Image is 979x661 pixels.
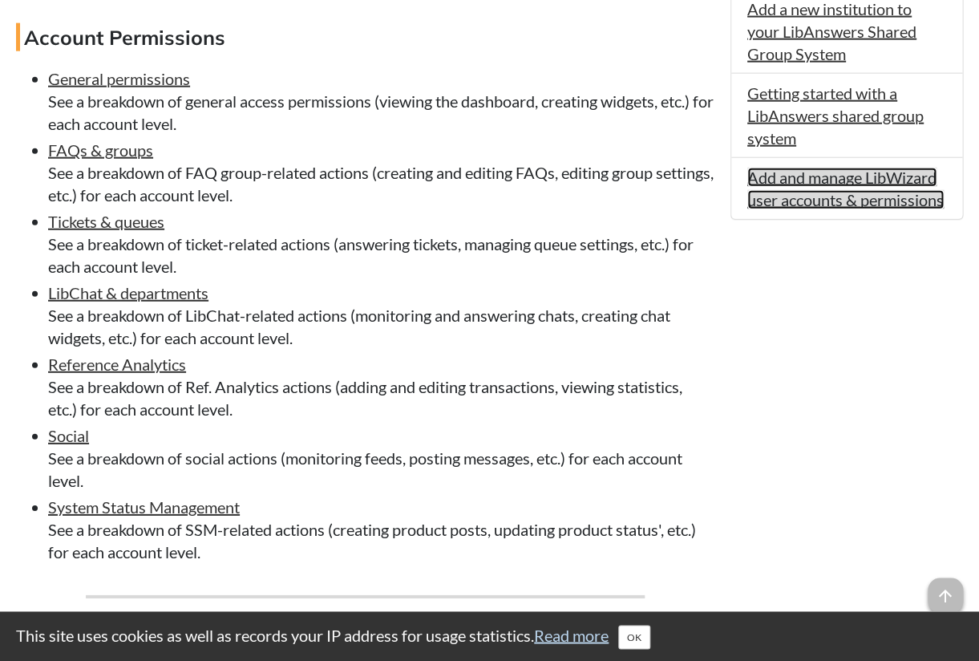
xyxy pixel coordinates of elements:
button: Close [618,625,650,649]
a: Reference Analytics [48,354,186,373]
a: Add and manage LibWizard user accounts & permissions [747,167,944,209]
a: General permissions [48,68,190,87]
a: Read more [534,625,609,644]
li: See a breakdown of SSM-related actions (creating product posts, updating product status', etc.) f... [48,495,714,562]
a: LibChat & departments [48,282,208,302]
a: Tickets & queues [48,211,164,230]
li: See a breakdown of LibChat-related actions (monitoring and answering chats, creating chat widgets... [48,281,714,348]
a: arrow_upward [928,579,963,598]
a: Getting started with a LibAnswers shared group system [747,83,924,147]
li: See a breakdown of ticket-related actions (answering tickets, managing queue settings, etc.) for ... [48,209,714,277]
li: See a breakdown of Ref. Analytics actions (adding and editing transactions, viewing statistics, e... [48,352,714,420]
a: System Status Management [48,497,240,516]
span: arrow_upward [928,578,963,613]
li: See a breakdown of social actions (monitoring feeds, posting messages, etc.) for each account level. [48,424,714,491]
li: See a breakdown of FAQ group-related actions (creating and editing FAQs, editing group settings, ... [48,138,714,205]
li: See a breakdown of general access permissions (viewing the dashboard, creating widgets, etc.) for... [48,67,714,134]
a: FAQs & groups [48,140,153,159]
h4: Account Permissions [16,22,714,51]
a: Social [48,425,89,444]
